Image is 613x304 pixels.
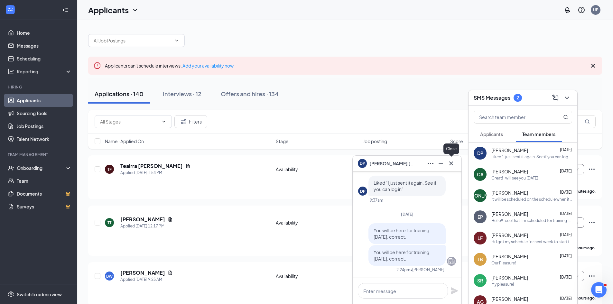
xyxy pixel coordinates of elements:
svg: MagnifyingGlass [563,115,568,120]
span: • [PERSON_NAME] [410,267,444,272]
span: [DATE] [560,147,572,152]
svg: ChevronDown [131,6,139,14]
div: Applications · 140 [95,90,144,98]
div: Offers and hires · 134 [221,90,279,98]
div: Applied [DATE] 12:17 PM [120,223,173,229]
svg: Document [168,270,173,275]
a: Home [17,26,72,39]
h3: SMS Messages [474,94,510,101]
svg: Cross [447,160,455,167]
svg: Settings [8,291,14,298]
span: You will be here for training [DATE], correct. [374,227,429,240]
iframe: Intercom live chat [591,282,607,298]
a: Team [17,174,72,187]
span: Team members [522,131,555,137]
button: Cross [446,158,456,169]
span: Name · Applied On [105,138,144,144]
div: Reporting [17,68,72,75]
svg: QuestionInfo [578,6,585,14]
a: Job Postings [17,120,72,133]
span: Liked “I just sent it again. See if you can log in” [374,180,437,192]
h5: Teairra [PERSON_NAME] [120,162,183,170]
span: [PERSON_NAME] [491,147,528,153]
svg: Company [448,257,455,265]
span: Score [450,138,463,144]
span: [PERSON_NAME] [491,232,528,238]
div: Our Pleasure! [491,260,516,266]
svg: MagnifyingGlass [585,119,590,124]
div: Switch to admin view [17,291,62,298]
a: Messages [17,39,72,52]
span: [PERSON_NAME] [491,296,528,302]
span: [DATE] [401,212,413,216]
svg: Ellipses [588,165,596,173]
span: Applicants [480,131,503,137]
span: [DATE] [560,169,572,173]
svg: Cross [589,62,597,69]
div: 2:24pm [396,267,410,272]
h5: [PERSON_NAME] [120,269,165,276]
span: [DATE] [560,275,572,280]
svg: ComposeMessage [552,94,559,102]
button: ComposeMessage [550,93,561,103]
button: ChevronDown [562,93,572,103]
svg: ChevronDown [161,119,166,124]
a: Scheduling [17,52,72,65]
div: My pleasure! [491,281,514,287]
a: Talent Network [17,133,72,145]
svg: ChevronDown [174,38,179,43]
div: CA [477,171,484,178]
span: [PERSON_NAME] [491,189,528,196]
svg: WorkstreamLogo [7,6,14,13]
div: Hiring [8,84,70,90]
span: [PERSON_NAME] [491,211,528,217]
b: 2 hours ago [573,245,595,250]
div: Applied [DATE] 9:25 AM [120,276,173,283]
svg: Document [185,163,190,169]
svg: Ellipses [588,272,596,280]
a: Sourcing Tools [17,107,72,120]
div: It will be scheduled on the schedule when it is scheduled. [491,197,572,202]
input: All Stages [100,118,159,125]
div: Hi I got my schedule for next week to start training. I have not received my uniform yet. Will I ... [491,239,572,244]
svg: Collapse [62,7,69,13]
a: Applicants [17,94,72,107]
svg: ChevronDown [563,94,571,102]
svg: Error [93,62,101,69]
div: LF [478,235,483,241]
span: Applicants can't schedule interviews. [105,63,234,69]
button: Ellipses [425,158,436,169]
span: You will be here for training [DATE], correct. [374,249,429,262]
svg: Minimize [437,160,445,167]
span: [DATE] [560,253,572,258]
div: UP [593,7,599,13]
a: Add your availability now [182,63,234,69]
button: Filter Filters [174,115,207,128]
svg: Ellipses [588,219,596,226]
b: 5 hours ago [573,296,595,300]
div: EP [478,214,483,220]
button: Minimize [436,158,446,169]
span: [PERSON_NAME] [491,253,528,260]
h5: [PERSON_NAME] [120,216,165,223]
div: SR [477,277,483,284]
span: Stage [276,138,289,144]
div: TF [107,167,112,172]
div: Liked “I just sent it again. See if you can log in” [491,154,572,160]
div: Hello!! I see that I'm scheduled for training [DATE], but will I have my uniform by then? [491,218,572,223]
span: [DATE] [560,190,572,195]
svg: Document [168,217,173,222]
div: Close [443,143,459,154]
h1: Applicants [88,5,129,15]
a: SurveysCrown [17,200,72,213]
span: Job posting [363,138,387,144]
span: [DATE] [560,296,572,301]
div: Availability [276,273,359,279]
div: [PERSON_NAME] [461,192,499,199]
span: [PERSON_NAME] [491,168,528,175]
div: TT [107,220,111,226]
svg: Analysis [8,68,14,75]
div: TB [478,256,483,263]
span: [PERSON_NAME] [491,274,528,281]
div: BW [106,273,113,279]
